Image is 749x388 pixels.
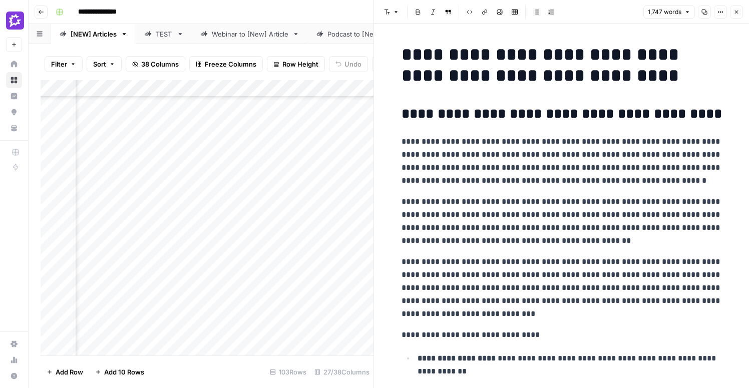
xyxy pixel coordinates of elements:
button: Filter [45,56,83,72]
button: Add 10 Rows [89,364,150,380]
a: Home [6,56,22,72]
span: Sort [93,59,106,69]
div: Webinar to [New] Article [212,29,288,39]
button: Help + Support [6,368,22,384]
a: Podcast to [New] Article [308,24,424,44]
span: Add Row [56,367,83,377]
a: Insights [6,88,22,104]
span: 38 Columns [141,59,179,69]
button: Row Height [267,56,325,72]
div: 27/38 Columns [310,364,373,380]
button: Sort [87,56,122,72]
a: [NEW] Articles [51,24,136,44]
button: Workspace: Gong [6,8,22,33]
span: Filter [51,59,67,69]
button: Add Row [41,364,89,380]
span: Freeze Columns [205,59,256,69]
a: Your Data [6,120,22,136]
button: Freeze Columns [189,56,263,72]
a: TEST [136,24,192,44]
a: Usage [6,352,22,368]
div: Podcast to [New] Article [327,29,404,39]
button: 38 Columns [126,56,185,72]
a: Settings [6,336,22,352]
a: Browse [6,72,22,88]
span: 1,747 words [648,8,681,17]
a: Webinar to [New] Article [192,24,308,44]
div: TEST [156,29,173,39]
button: Undo [329,56,368,72]
a: Opportunities [6,104,22,120]
span: Undo [344,59,361,69]
div: [NEW] Articles [71,29,117,39]
img: Gong Logo [6,12,24,30]
button: 1,747 words [643,6,695,19]
div: 103 Rows [266,364,310,380]
span: Add 10 Rows [104,367,144,377]
span: Row Height [282,59,318,69]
